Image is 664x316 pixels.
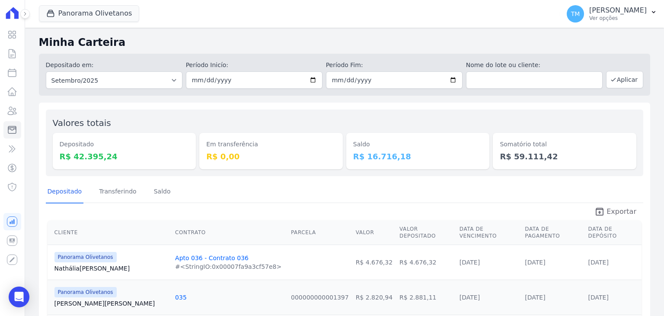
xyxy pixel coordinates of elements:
a: Apto 036 - Contrato 036 [175,255,249,261]
span: Panorama Olivetanos [54,252,117,262]
a: 000000000001397 [291,294,349,301]
th: Cliente [48,220,172,245]
a: Depositado [46,181,84,203]
dd: R$ 59.111,42 [500,151,629,162]
th: Data de Depósito [585,220,642,245]
button: Panorama Olivetanos [39,5,140,22]
a: [DATE] [460,294,480,301]
label: Nome do lote ou cliente: [466,61,603,70]
label: Período Inicío: [186,61,322,70]
h2: Minha Carteira [39,35,650,50]
td: R$ 4.676,32 [396,245,456,280]
label: Período Fim: [326,61,463,70]
a: [DATE] [525,294,545,301]
span: TM [571,11,580,17]
td: R$ 2.820,94 [352,280,396,315]
label: Depositado em: [46,61,94,68]
button: Aplicar [606,71,643,88]
th: Data de Pagamento [521,220,584,245]
td: R$ 2.881,11 [396,280,456,315]
dt: Em transferência [206,140,336,149]
a: [DATE] [525,259,545,266]
td: R$ 4.676,32 [352,245,396,280]
span: Exportar [607,206,636,217]
dt: Somatório total [500,140,629,149]
th: Valor Depositado [396,220,456,245]
i: unarchive [594,206,605,217]
a: [DATE] [588,259,609,266]
a: [PERSON_NAME][PERSON_NAME] [54,299,168,308]
dt: Saldo [353,140,483,149]
p: Ver opções [589,15,647,22]
th: Contrato [172,220,287,245]
label: Valores totais [53,118,111,128]
a: [DATE] [588,294,609,301]
span: Panorama Olivetanos [54,287,117,297]
th: Valor [352,220,396,245]
dd: R$ 0,00 [206,151,336,162]
a: [DATE] [460,259,480,266]
dt: Depositado [60,140,189,149]
dd: R$ 16.716,18 [353,151,483,162]
a: Nathália[PERSON_NAME] [54,264,168,273]
th: Parcela [287,220,352,245]
th: Data de Vencimento [456,220,522,245]
button: TM [PERSON_NAME] Ver opções [560,2,664,26]
a: Saldo [152,181,172,203]
div: #<StringIO:0x00007fa9a3cf57e8> [175,262,281,271]
a: Transferindo [97,181,138,203]
dd: R$ 42.395,24 [60,151,189,162]
p: [PERSON_NAME] [589,6,647,15]
a: unarchive Exportar [587,206,643,219]
a: 035 [175,294,187,301]
div: Open Intercom Messenger [9,287,29,307]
